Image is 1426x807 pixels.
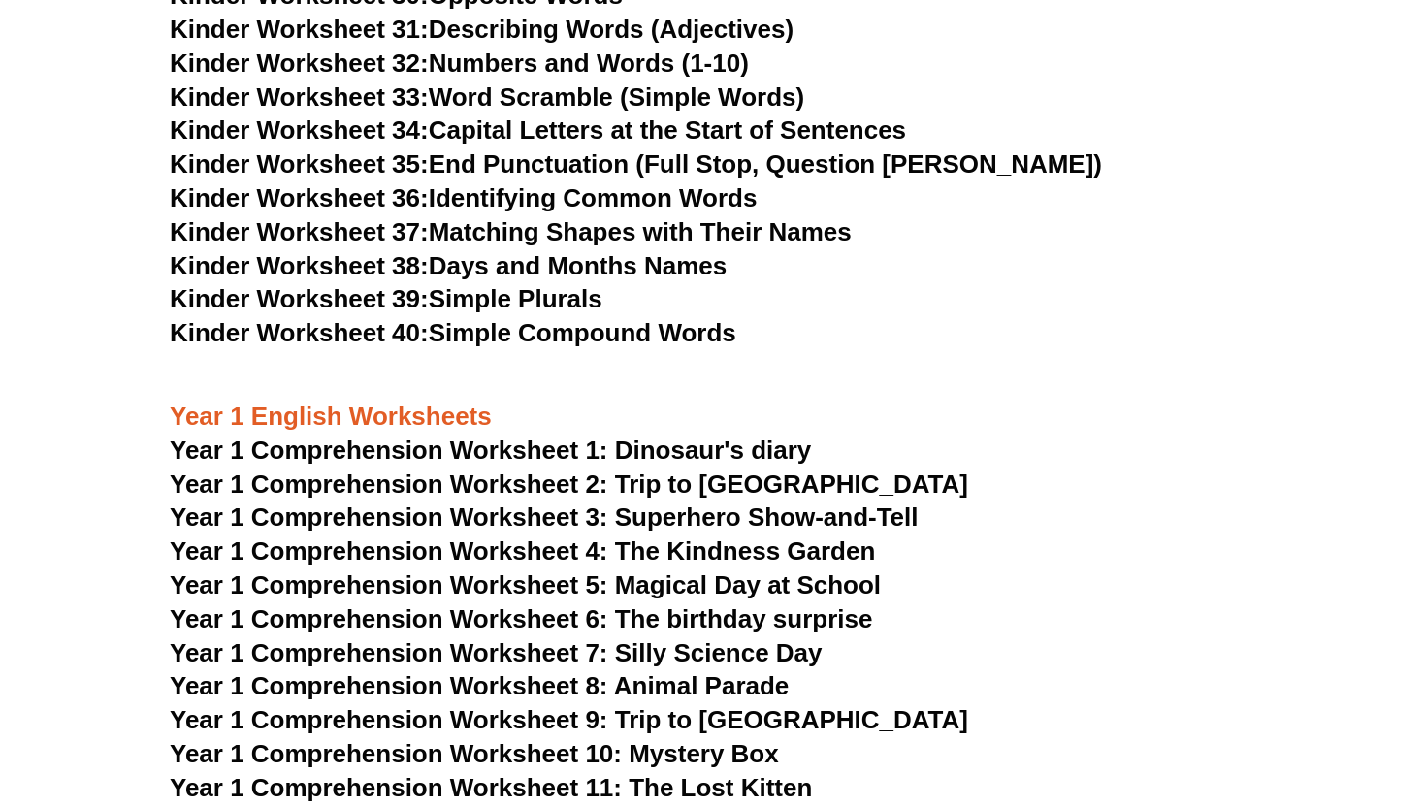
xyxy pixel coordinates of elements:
[170,149,1102,178] a: Kinder Worksheet 35:End Punctuation (Full Stop, Question [PERSON_NAME])
[170,705,968,734] a: Year 1 Comprehension Worksheet 9: Trip to [GEOGRAPHIC_DATA]
[170,82,429,112] span: Kinder Worksheet 33:
[170,536,875,565] a: Year 1 Comprehension Worksheet 4: The Kindness Garden
[170,217,429,246] span: Kinder Worksheet 37:
[170,318,736,347] a: Kinder Worksheet 40:Simple Compound Words
[170,604,872,633] a: Year 1 Comprehension Worksheet 6: The birthday surprise
[170,82,804,112] a: Kinder Worksheet 33:Word Scramble (Simple Words)
[170,217,852,246] a: Kinder Worksheet 37:Matching Shapes with Their Names
[170,149,429,178] span: Kinder Worksheet 35:
[170,115,906,145] a: Kinder Worksheet 34:Capital Letters at the Start of Sentences
[170,436,811,465] a: Year 1 Comprehension Worksheet 1: Dinosaur's diary
[170,638,823,667] a: Year 1 Comprehension Worksheet 7: Silly Science Day
[170,183,757,212] a: Kinder Worksheet 36:Identifying Common Words
[170,318,429,347] span: Kinder Worksheet 40:
[170,284,602,313] a: Kinder Worksheet 39:Simple Plurals
[170,15,429,44] span: Kinder Worksheet 31:
[170,773,812,802] a: Year 1 Comprehension Worksheet 11: The Lost Kitten
[170,502,919,532] a: Year 1 Comprehension Worksheet 3: Superhero Show-and-Tell
[170,469,968,499] a: Year 1 Comprehension Worksheet 2: Trip to [GEOGRAPHIC_DATA]
[170,739,779,768] a: Year 1 Comprehension Worksheet 10: Mystery Box
[170,183,429,212] span: Kinder Worksheet 36:
[170,401,1256,434] h3: Year 1 English Worksheets
[1093,588,1426,807] iframe: Chat Widget
[170,48,749,78] a: Kinder Worksheet 32:Numbers and Words (1-10)
[170,251,727,280] a: Kinder Worksheet 38:Days and Months Names
[170,115,429,145] span: Kinder Worksheet 34:
[170,48,429,78] span: Kinder Worksheet 32:
[170,570,881,599] a: Year 1 Comprehension Worksheet 5: Magical Day at School
[170,251,429,280] span: Kinder Worksheet 38:
[170,671,789,700] a: Year 1 Comprehension Worksheet 8: Animal Parade
[170,284,429,313] span: Kinder Worksheet 39:
[170,15,794,44] a: Kinder Worksheet 31:Describing Words (Adjectives)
